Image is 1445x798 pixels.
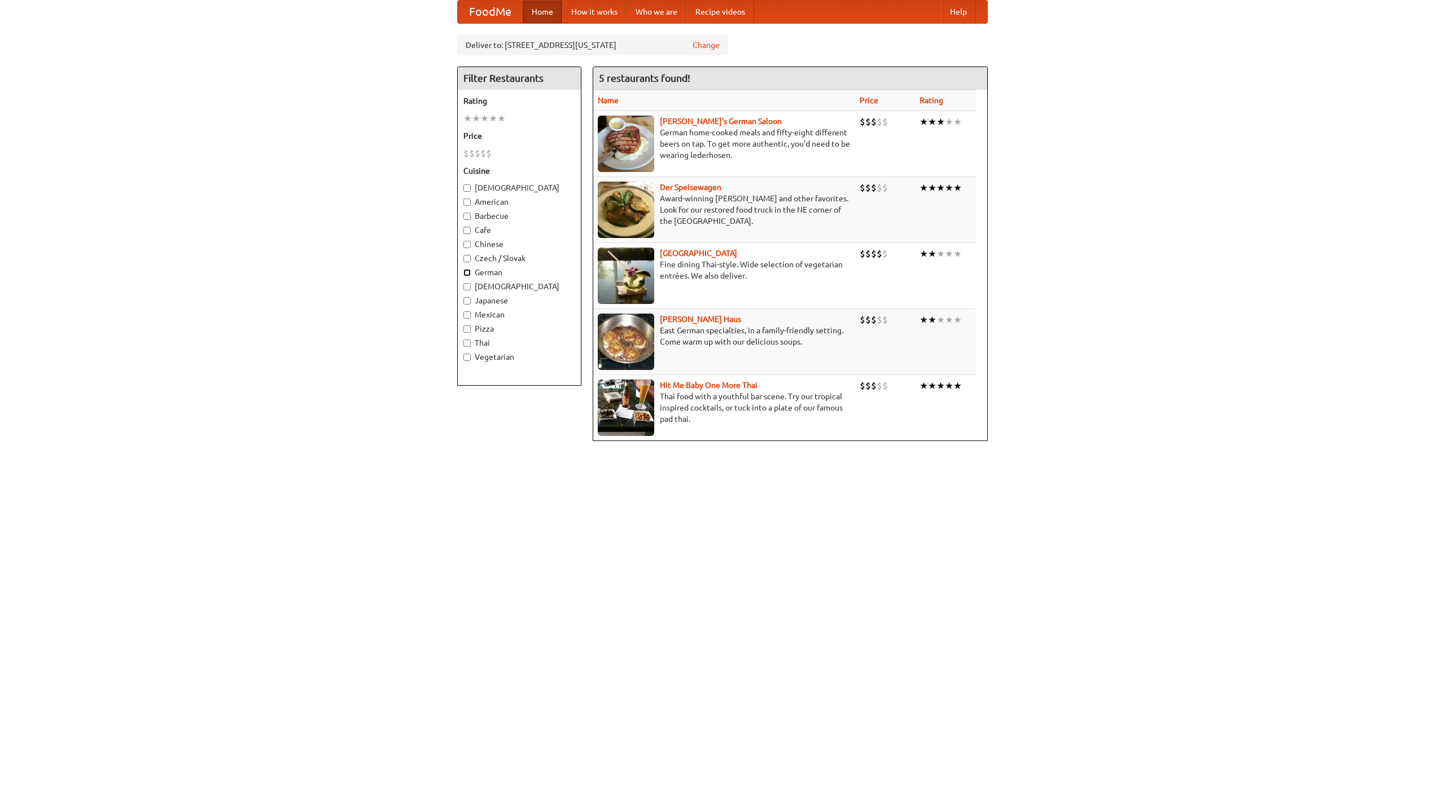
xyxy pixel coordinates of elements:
a: Name [598,96,619,105]
label: German [463,267,575,278]
li: $ [480,147,486,160]
label: Barbecue [463,210,575,222]
li: ★ [953,248,962,260]
li: $ [882,248,888,260]
li: ★ [497,112,506,125]
a: [PERSON_NAME] Haus [660,315,741,324]
li: $ [860,182,865,194]
li: $ [486,147,492,160]
li: ★ [928,182,936,194]
li: $ [882,380,888,392]
li: $ [882,182,888,194]
label: [DEMOGRAPHIC_DATA] [463,281,575,292]
a: FoodMe [458,1,523,23]
li: ★ [928,116,936,128]
a: Home [523,1,562,23]
label: Vegetarian [463,351,575,363]
li: ★ [945,116,953,128]
li: $ [877,380,882,392]
label: [DEMOGRAPHIC_DATA] [463,182,575,193]
p: East German specialties, in a family-friendly setting. Come warm up with our delicious soups. [598,325,851,347]
input: Japanese [463,297,471,305]
label: Czech / Slovak [463,253,575,264]
li: $ [871,314,877,326]
li: ★ [936,248,945,260]
img: esthers.jpg [598,116,654,172]
input: American [463,199,471,206]
input: Thai [463,340,471,347]
li: $ [860,380,865,392]
input: Czech / Slovak [463,255,471,262]
li: $ [865,182,871,194]
label: Japanese [463,295,575,306]
img: babythai.jpg [598,380,654,436]
li: ★ [936,380,945,392]
li: $ [871,116,877,128]
input: [DEMOGRAPHIC_DATA] [463,283,471,290]
li: ★ [945,182,953,194]
a: Price [860,96,878,105]
a: How it works [562,1,627,23]
b: Hit Me Baby One More Thai [660,381,757,390]
label: Mexican [463,309,575,320]
label: Thai [463,337,575,349]
a: Change [693,39,720,51]
li: $ [871,182,877,194]
li: $ [877,182,882,194]
li: ★ [945,380,953,392]
a: Help [941,1,976,23]
li: $ [882,314,888,326]
p: Thai food with a youthful bar scene. Try our tropical inspired cocktails, or tuck into a plate of... [598,391,851,425]
li: ★ [919,314,928,326]
img: speisewagen.jpg [598,182,654,238]
input: Pizza [463,325,471,333]
a: [GEOGRAPHIC_DATA] [660,249,737,258]
li: ★ [953,314,962,326]
li: ★ [953,182,962,194]
li: ★ [489,112,497,125]
label: American [463,196,575,208]
li: ★ [919,182,928,194]
li: $ [882,116,888,128]
label: Cafe [463,224,575,236]
li: ★ [480,112,489,125]
input: Chinese [463,241,471,248]
li: $ [865,248,871,260]
li: ★ [953,380,962,392]
li: ★ [928,314,936,326]
li: $ [871,380,877,392]
a: [PERSON_NAME]'s German Saloon [660,117,782,126]
li: $ [469,147,475,160]
li: $ [463,147,469,160]
h5: Rating [463,95,575,107]
li: $ [865,116,871,128]
input: Vegetarian [463,354,471,361]
input: [DEMOGRAPHIC_DATA] [463,184,471,192]
li: ★ [919,380,928,392]
h5: Price [463,130,575,142]
li: ★ [936,116,945,128]
img: kohlhaus.jpg [598,314,654,370]
li: ★ [945,248,953,260]
p: Fine dining Thai-style. Wide selection of vegetarian entrées. We also deliver. [598,259,851,281]
div: Deliver to: [STREET_ADDRESS][US_STATE] [457,35,728,55]
li: ★ [936,182,945,194]
li: ★ [928,380,936,392]
li: ★ [945,314,953,326]
h4: Filter Restaurants [458,67,581,90]
li: ★ [919,116,928,128]
li: $ [475,147,480,160]
li: $ [860,116,865,128]
img: satay.jpg [598,248,654,304]
li: $ [877,248,882,260]
a: Der Speisewagen [660,183,721,192]
input: German [463,269,471,276]
a: Rating [919,96,943,105]
p: Award-winning [PERSON_NAME] and other favorites. Look for our restored food truck in the NE corne... [598,193,851,227]
li: $ [860,314,865,326]
p: German home-cooked meals and fifty-eight different beers on tap. To get more authentic, you'd nee... [598,127,851,161]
